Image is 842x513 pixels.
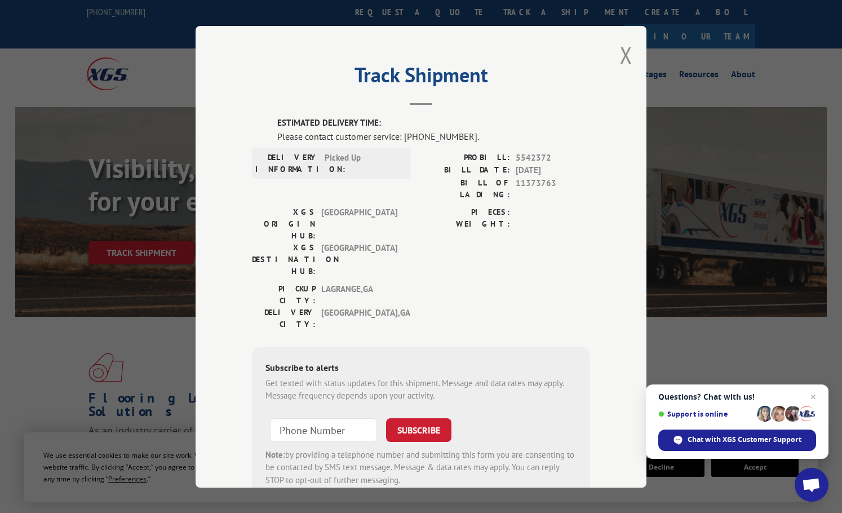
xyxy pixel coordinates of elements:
[321,282,397,306] span: LAGRANGE , GA
[252,67,590,89] h2: Track Shipment
[321,306,397,330] span: [GEOGRAPHIC_DATA] , GA
[265,377,577,402] div: Get texted with status updates for this shipment. Message and data rates may apply. Message frequ...
[325,151,401,175] span: Picked Up
[252,306,316,330] label: DELIVERY CITY:
[421,206,510,218] label: PIECES:
[386,418,451,441] button: SUBSCRIBE
[421,151,510,164] label: PROBILL:
[270,418,377,441] input: Phone Number
[277,129,590,143] div: Please contact customer service: [PHONE_NUMBER].
[321,206,397,241] span: [GEOGRAPHIC_DATA]
[277,117,590,130] label: ESTIMATED DELIVERY TIME:
[421,218,510,229] label: WEIGHT:
[265,448,577,487] div: by providing a telephone number and submitting this form you are consenting to be contacted by SM...
[795,468,828,502] div: Open chat
[658,410,753,418] span: Support is online
[658,430,816,451] div: Chat with XGS Customer Support
[252,282,316,306] label: PICKUP CITY:
[658,392,816,401] span: Questions? Chat with us!
[252,206,316,241] label: XGS ORIGIN HUB:
[516,176,590,200] span: 11373763
[421,164,510,177] label: BILL DATE:
[265,360,577,377] div: Subscribe to alerts
[516,164,590,177] span: [DATE]
[516,151,590,164] span: 5542372
[688,435,801,445] span: Chat with XGS Customer Support
[265,449,285,459] strong: Note:
[252,241,316,277] label: XGS DESTINATION HUB:
[806,390,820,404] span: Close chat
[255,151,319,175] label: DELIVERY INFORMATION:
[421,176,510,200] label: BILL OF LADING:
[321,241,397,277] span: [GEOGRAPHIC_DATA]
[620,40,632,70] button: Close modal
